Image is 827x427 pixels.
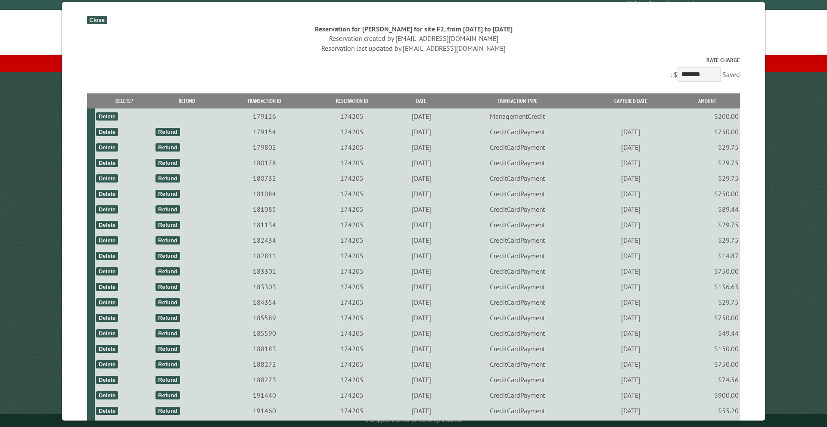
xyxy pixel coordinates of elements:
[587,155,675,170] td: [DATE]
[395,201,448,217] td: [DATE]
[95,93,154,108] th: Delete?
[220,139,309,155] td: 179802
[675,279,740,294] td: $136.63
[675,124,740,139] td: $750.00
[220,294,309,310] td: 184354
[395,108,448,124] td: [DATE]
[309,139,395,155] td: 174205
[96,267,118,275] div: Delete
[395,341,448,356] td: [DATE]
[448,108,587,124] td: ManagementCredit
[220,356,309,372] td: 188272
[395,263,448,279] td: [DATE]
[220,232,309,248] td: 182434
[448,279,587,294] td: CreditCardPayment
[448,263,587,279] td: CreditCardPayment
[587,279,675,294] td: [DATE]
[587,387,675,403] td: [DATE]
[155,128,180,136] div: Refund
[675,155,740,170] td: $29.75
[587,356,675,372] td: [DATE]
[395,232,448,248] td: [DATE]
[587,403,675,418] td: [DATE]
[675,108,740,124] td: $200.00
[96,174,118,183] div: Delete
[587,263,675,279] td: [DATE]
[220,279,309,294] td: 183303
[155,407,180,415] div: Refund
[155,205,180,213] div: Refund
[155,252,180,260] div: Refund
[309,201,395,217] td: 174205
[96,128,118,136] div: Delete
[448,248,587,263] td: CreditCardPayment
[395,356,448,372] td: [DATE]
[87,56,740,84] div: : $
[675,310,740,325] td: $750.00
[395,325,448,341] td: [DATE]
[309,403,395,418] td: 174205
[722,70,740,79] span: Saved
[96,252,118,260] div: Delete
[395,170,448,186] td: [DATE]
[587,372,675,387] td: [DATE]
[155,159,180,167] div: Refund
[675,248,740,263] td: $14.87
[448,155,587,170] td: CreditCardPayment
[587,325,675,341] td: [DATE]
[220,93,309,108] th: Transaction ID
[96,112,118,121] div: Delete
[675,217,740,232] td: $29.75
[675,325,740,341] td: $49.44
[448,294,587,310] td: CreditCardPayment
[96,221,118,229] div: Delete
[309,387,395,403] td: 174205
[96,236,118,244] div: Delete
[448,403,587,418] td: CreditCardPayment
[587,341,675,356] td: [DATE]
[675,294,740,310] td: $29.75
[220,403,309,418] td: 191460
[587,217,675,232] td: [DATE]
[448,232,587,248] td: CreditCardPayment
[675,232,740,248] td: $29.75
[395,310,448,325] td: [DATE]
[155,236,180,244] div: Refund
[220,341,309,356] td: 188183
[155,174,180,183] div: Refund
[155,360,180,368] div: Refund
[155,345,180,353] div: Refund
[448,201,587,217] td: CreditCardPayment
[96,190,118,198] div: Delete
[220,263,309,279] td: 183301
[587,201,675,217] td: [DATE]
[448,325,587,341] td: CreditCardPayment
[395,387,448,403] td: [DATE]
[96,360,118,368] div: Delete
[395,248,448,263] td: [DATE]
[309,263,395,279] td: 174205
[309,248,395,263] td: 174205
[587,170,675,186] td: [DATE]
[675,93,740,108] th: Amount
[395,155,448,170] td: [DATE]
[448,372,587,387] td: CreditCardPayment
[309,232,395,248] td: 174205
[155,298,180,306] div: Refund
[309,310,395,325] td: 174205
[96,391,118,399] div: Delete
[96,205,118,213] div: Delete
[309,217,395,232] td: 174205
[675,186,740,201] td: $750.00
[309,341,395,356] td: 174205
[395,279,448,294] td: [DATE]
[395,186,448,201] td: [DATE]
[96,283,118,291] div: Delete
[96,329,118,337] div: Delete
[448,170,587,186] td: CreditCardPayment
[155,329,180,337] div: Refund
[448,387,587,403] td: CreditCardPayment
[309,124,395,139] td: 174205
[309,93,395,108] th: Reservation ID
[87,16,107,24] div: Close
